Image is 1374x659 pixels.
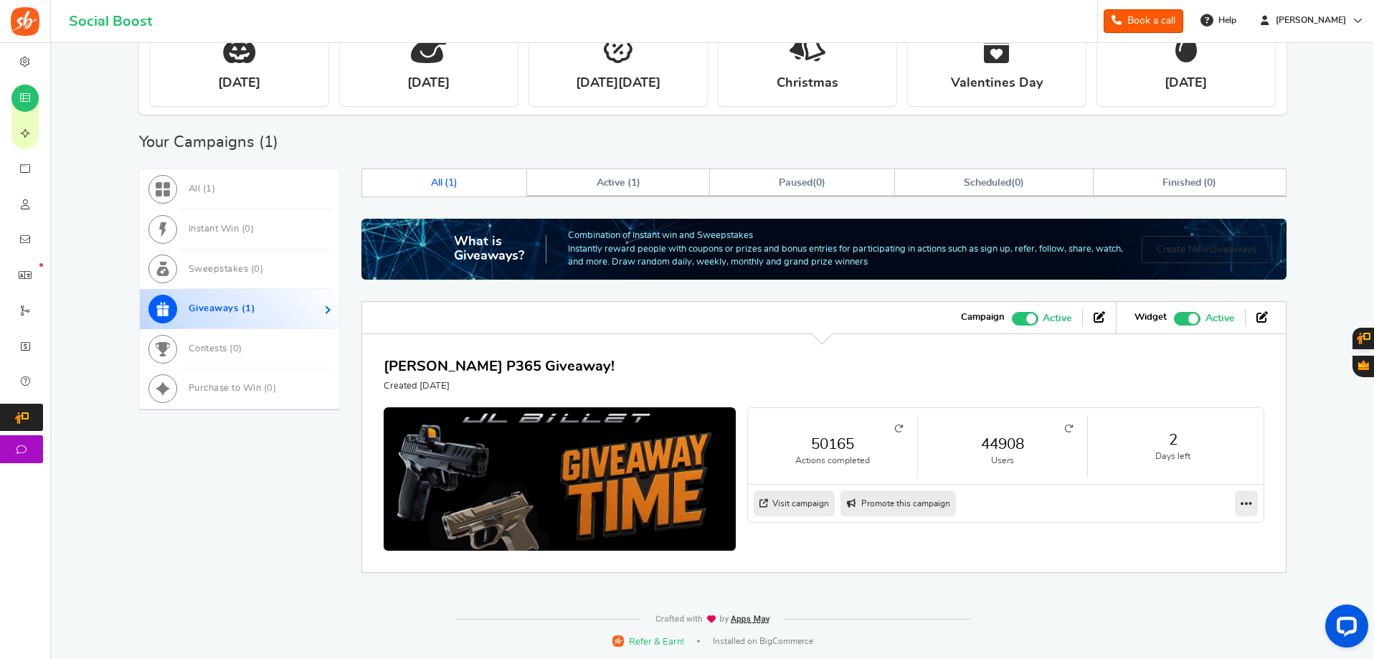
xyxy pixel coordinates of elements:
[1358,360,1369,370] span: Gratisfaction
[1134,311,1167,324] strong: Widget
[568,229,1124,269] p: Combination of Instant win and Sweepstakes Instantly reward people with coupons or prizes and bon...
[189,224,255,234] span: Instant Win ( )
[407,75,450,93] strong: [DATE]
[932,455,1073,467] small: Users
[576,75,660,93] strong: [DATE][DATE]
[218,75,260,93] strong: [DATE]
[384,380,615,393] p: Created [DATE]
[189,384,277,393] span: Purchase to Win ( )
[454,235,546,264] h2: What is Giveaways?
[631,178,637,188] span: 1
[697,640,700,643] span: |
[1043,310,1071,326] span: Active
[189,344,242,354] span: Contests ( )
[597,178,641,188] span: Active ( )
[1195,9,1243,32] a: Help
[1165,75,1207,93] strong: [DATE]
[779,178,825,188] span: ( )
[1270,14,1352,27] span: [PERSON_NAME]
[1352,356,1374,377] button: Gratisfaction
[206,184,212,194] span: 1
[964,178,1023,188] span: ( )
[189,265,264,274] span: Sweepstakes ( )
[1215,14,1236,27] span: Help
[384,359,615,374] a: [PERSON_NAME] P365 Giveaway!
[754,490,835,516] a: Visit campaign
[1162,178,1216,188] span: Finished ( )
[11,7,39,36] img: Social Boost
[779,178,812,188] span: Paused
[233,344,240,354] span: 0
[713,635,813,648] span: Installed on BigCommerce
[1205,310,1234,326] span: Active
[1088,415,1258,476] li: 2
[1207,178,1213,188] span: 0
[1102,450,1243,463] small: Days left
[245,224,251,234] span: 0
[189,184,216,194] span: All ( )
[932,434,1073,455] a: 44908
[1314,599,1374,659] iframe: LiveChat chat widget
[777,75,838,93] strong: Christmas
[254,265,260,274] span: 0
[139,135,278,149] h2: Your Campaigns ( )
[69,14,152,29] h1: Social Boost
[1209,245,1257,255] span: Giveaways
[840,490,956,516] a: Promote this campaign
[762,434,903,455] a: 50165
[1124,309,1245,326] li: Widget activated
[264,134,273,150] span: 1
[189,304,256,313] span: Giveaways ( )
[951,75,1043,93] strong: Valentines Day
[431,178,458,188] span: All ( )
[1015,178,1020,188] span: 0
[245,304,252,313] span: 1
[612,635,684,648] a: Refer & Earn!
[448,178,454,188] span: 1
[1104,9,1183,33] a: Book a call
[762,455,903,467] small: Actions completed
[39,263,43,267] em: New
[267,384,273,393] span: 0
[964,178,1011,188] span: Scheduled
[655,615,771,624] img: img-footer.webp
[816,178,822,188] span: 0
[961,311,1005,324] strong: Campaign
[1142,236,1272,263] a: Create NewGiveaways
